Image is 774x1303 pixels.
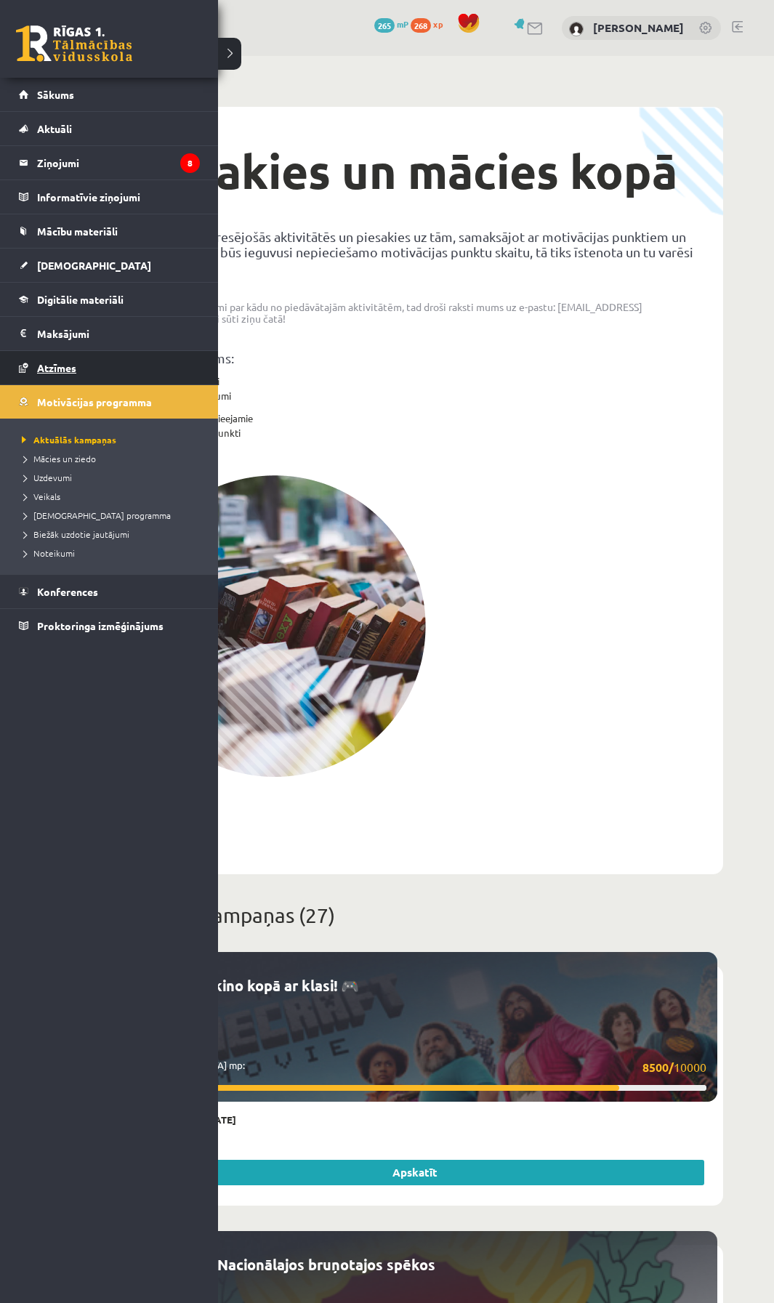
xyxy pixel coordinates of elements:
span: xp [433,18,443,30]
a: Mācies un ziedo [18,452,203,465]
img: campaign-image-1c4f3b39ab1f89d1fca25a8facaab35ebc8e40cf20aedba61fd73fb4233361ac.png [124,475,426,777]
a: [PERSON_NAME] [593,20,684,35]
span: mP [397,18,408,30]
a: Apskatīt [126,1160,704,1186]
span: [DEMOGRAPHIC_DATA] programma [18,509,171,521]
a: Ziņojumi8 [19,146,200,179]
a: Biežāk uzdotie jautājumi [18,528,203,541]
a: 265 mP [374,18,408,30]
span: Aktuālās kampaņas [18,434,116,445]
p: Ja Tev ir kādi jautājumi par kādu no piedāvātajām aktivitātēm, tad droši raksti mums uz e-pastu: ... [124,301,709,324]
span: 268 [411,18,431,33]
p: ... [126,1136,706,1151]
a: Informatīvie ziņojumi [19,180,200,214]
a: Aktuālās kampaņas [18,433,203,446]
a: Atzīmes [19,351,200,384]
a: Rīgas 1. Tālmācības vidusskola [16,25,132,62]
i: 8 [180,153,200,173]
strong: [DATE] [203,1113,236,1126]
a: Digitālie materiāli [19,283,200,316]
span: Noteikumi [18,547,75,559]
span: [DEMOGRAPHIC_DATA] [37,259,151,272]
legend: Maksājumi [37,317,200,350]
span: Atzīmes [37,361,76,374]
a: Maksājumi [19,317,200,350]
a: Konferences [19,575,200,608]
span: Veikals [18,491,60,502]
p: [DEMOGRAPHIC_DATA] mp: [126,1058,706,1076]
a: Proktoringa izmēģinājums [19,609,200,642]
h1: Piesakies un mācies kopā [124,145,709,198]
span: 265 [374,18,395,33]
legend: Informatīvie ziņojumi [37,180,200,214]
legend: Ziņojumi [37,146,200,179]
a: Sākums [19,78,200,111]
span: Proktoringa izmēģinājums [37,619,164,632]
a: 268 xp [411,18,450,30]
span: 10000 [642,1058,706,1076]
p: Izvēlies sev interesējošās aktivitātēs un piesakies uz tām, samaksājot ar motivācijas punktiem un... [124,229,709,275]
span: Biežāk uzdotie jautājumi [18,528,129,540]
span: Aktuāli [37,122,72,135]
strong: 8500/ [642,1060,674,1075]
a: 🎬 Apmeklē kino kopā ar klasi! 🎮 [126,976,359,995]
span: Sākums [37,88,74,101]
p: Tavs kopsavilkums: [124,350,709,366]
a: Motivācijas programma [19,385,200,419]
span: Mācību materiāli [37,225,118,238]
span: Motivācijas programma [37,395,152,408]
span: Digitālie materiāli [37,293,124,306]
span: Konferences [37,585,98,598]
span: Mācies un ziedo [18,453,96,464]
a: Mācību materiāli [19,214,200,248]
a: Par iespējām Nacionālajos bruņotajos spēkos [126,1255,435,1274]
a: Uzdevumi [18,471,203,484]
img: Dāvids Babans [569,22,584,36]
a: Aktuāli [19,112,200,145]
p: Arhivētās kampaņas (27) [109,900,723,931]
a: [DEMOGRAPHIC_DATA] [19,249,200,282]
a: Veikals [18,490,203,503]
a: Noteikumi [18,546,203,560]
span: Uzdevumi [18,472,72,483]
p: Bija aktīva līdz [126,1113,706,1127]
a: [DEMOGRAPHIC_DATA] programma [18,509,203,522]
